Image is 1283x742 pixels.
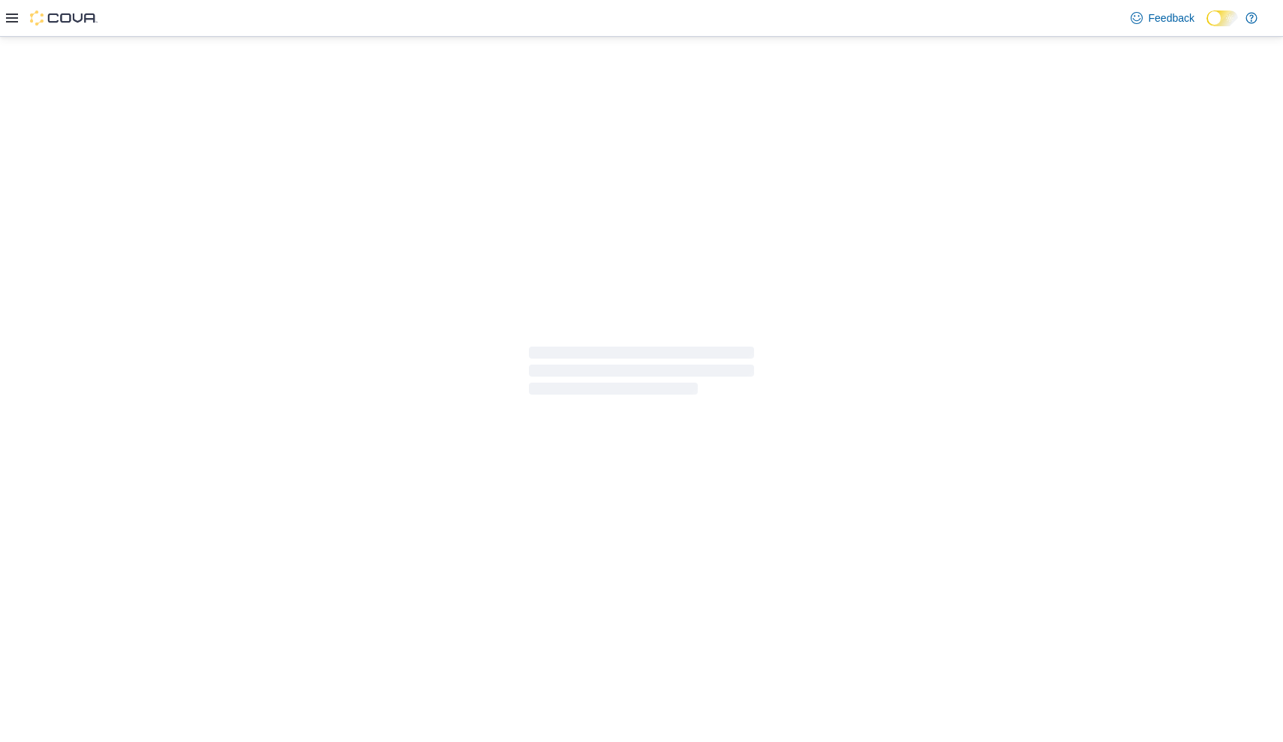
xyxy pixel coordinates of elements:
a: Feedback [1125,3,1200,33]
span: Feedback [1149,11,1194,26]
span: Dark Mode [1206,26,1207,27]
input: Dark Mode [1206,11,1238,26]
img: Cova [30,11,98,26]
span: Loading [529,350,754,398]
